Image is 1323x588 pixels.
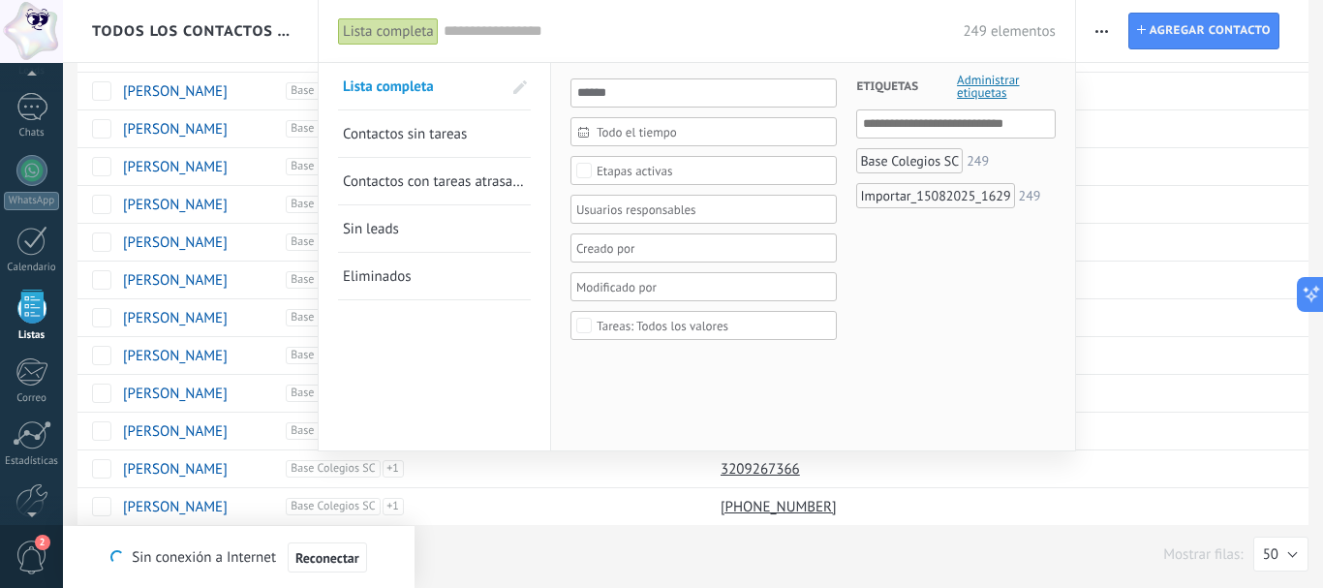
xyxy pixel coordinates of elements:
[338,253,531,300] li: Eliminados
[856,183,1014,208] div: Importar_15082025_1629
[338,17,439,46] div: Lista completa
[343,63,502,109] a: Lista completa
[963,22,1055,41] span: 249 elementos
[4,329,60,342] div: Listas
[4,392,60,405] div: Correo
[295,551,359,565] span: Reconectar
[288,542,367,573] button: Reconectar
[343,267,412,286] span: Eliminados
[856,148,963,173] div: Base Colegios SC
[4,127,60,139] div: Chats
[4,192,59,210] div: WhatsApp
[110,542,366,573] div: Sin conexión a Internet
[338,205,531,253] li: Sin leads
[343,253,526,299] a: Eliminados
[343,77,434,96] span: Lista completa
[338,63,531,110] li: Lista completa
[597,319,728,333] div: Todos los valores
[343,125,467,143] span: Contactos sin tareas
[856,63,918,110] span: Etiquetas
[343,220,399,238] span: Sin leads
[597,125,827,139] span: Todo el tiempo
[338,110,531,158] li: Contactos sin tareas
[35,535,50,550] span: 2
[343,158,526,204] a: Contactos con tareas atrasadas
[957,74,1056,99] span: Administrar etiquetas
[4,262,60,274] div: Calendario
[343,110,526,157] a: Contactos sin tareas
[343,172,534,191] span: Contactos con tareas atrasadas
[343,205,526,252] a: Sin leads
[967,154,989,168] div: 249
[597,164,673,178] div: Etapas activas
[1019,189,1041,202] div: 249
[338,158,531,205] li: Contactos con tareas atrasadas
[4,455,60,468] div: Estadísticas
